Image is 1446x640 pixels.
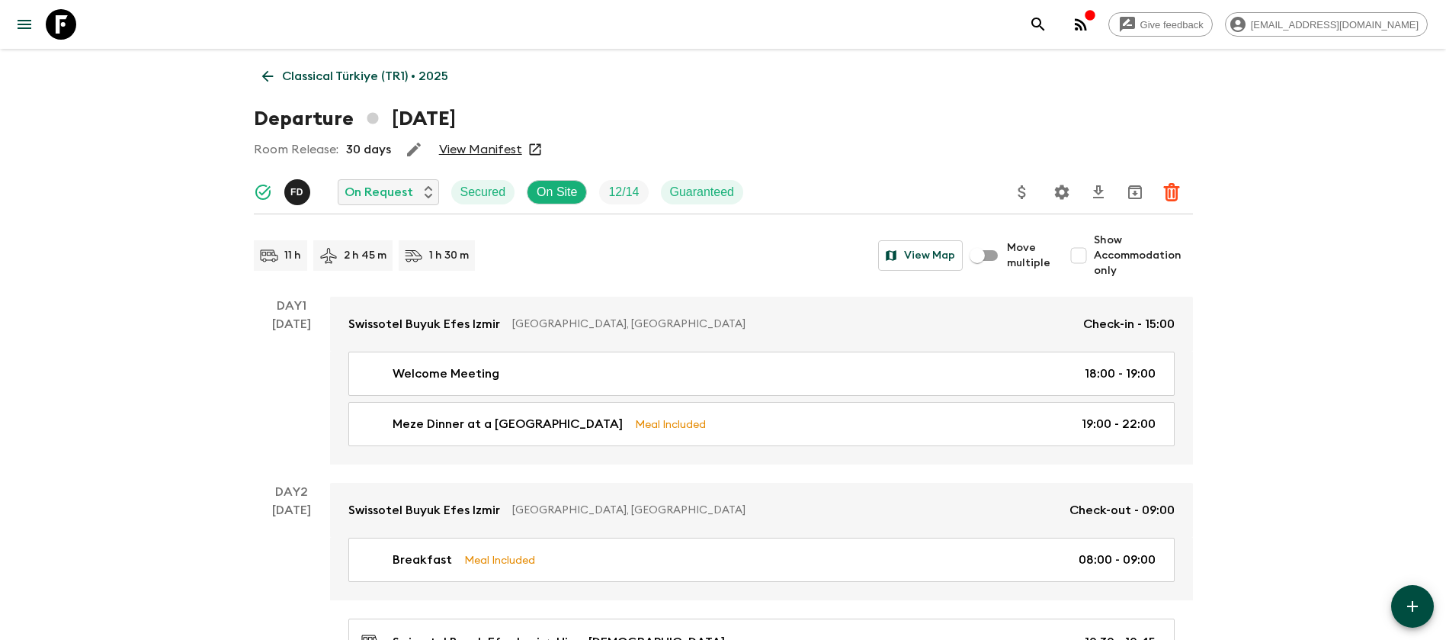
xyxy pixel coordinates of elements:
[348,501,500,519] p: Swissotel Buyuk Efes Izmir
[599,180,648,204] div: Trip Fill
[254,61,457,92] a: Classical Türkiye (TR1) • 2025
[878,240,963,271] button: View Map
[1047,177,1077,207] button: Settings
[464,552,535,568] p: Meal Included
[1132,19,1212,31] span: Give feedback
[284,248,301,263] p: 11 h
[512,503,1057,518] p: [GEOGRAPHIC_DATA], [GEOGRAPHIC_DATA]
[1108,12,1213,37] a: Give feedback
[393,365,499,383] p: Welcome Meeting
[254,483,330,501] p: Day 2
[348,315,500,333] p: Swissotel Buyuk Efes Izmir
[537,183,577,201] p: On Site
[1120,177,1150,207] button: Archive (Completed, Cancelled or Unsynced Departures only)
[1007,240,1051,271] span: Move multiple
[345,183,413,201] p: On Request
[1094,233,1193,278] span: Show Accommodation only
[344,248,386,263] p: 2 h 45 m
[1225,12,1428,37] div: [EMAIL_ADDRESS][DOMAIN_NAME]
[348,538,1175,582] a: BreakfastMeal Included08:00 - 09:00
[254,104,456,134] h1: Departure [DATE]
[393,415,623,433] p: Meze Dinner at a [GEOGRAPHIC_DATA]
[512,317,1071,332] p: [GEOGRAPHIC_DATA], [GEOGRAPHIC_DATA]
[348,402,1175,446] a: Meze Dinner at a [GEOGRAPHIC_DATA]Meal Included19:00 - 22:00
[451,180,515,204] div: Secured
[429,248,469,263] p: 1 h 30 m
[1007,177,1037,207] button: Update Price, Early Bird Discount and Costs
[348,352,1175,396] a: Welcome Meeting18:00 - 19:00
[254,297,330,315] p: Day 1
[1082,415,1156,433] p: 19:00 - 22:00
[393,551,452,569] p: Breakfast
[9,9,40,40] button: menu
[460,183,506,201] p: Secured
[527,180,587,204] div: On Site
[635,416,706,433] p: Meal Included
[1085,365,1156,383] p: 18:00 - 19:00
[254,183,272,201] svg: Synced Successfully
[1156,177,1187,207] button: Delete
[1242,19,1427,31] span: [EMAIL_ADDRESS][DOMAIN_NAME]
[608,183,639,201] p: 12 / 14
[346,140,391,159] p: 30 days
[1083,177,1114,207] button: Download CSV
[284,179,313,205] button: FD
[330,297,1193,352] a: Swissotel Buyuk Efes Izmir[GEOGRAPHIC_DATA], [GEOGRAPHIC_DATA]Check-in - 15:00
[439,142,522,157] a: View Manifest
[670,183,735,201] p: Guaranteed
[1083,315,1175,333] p: Check-in - 15:00
[282,67,448,85] p: Classical Türkiye (TR1) • 2025
[284,184,313,196] span: Fatih Develi
[1069,501,1175,519] p: Check-out - 09:00
[272,315,311,465] div: [DATE]
[254,140,338,159] p: Room Release:
[330,483,1193,538] a: Swissotel Buyuk Efes Izmir[GEOGRAPHIC_DATA], [GEOGRAPHIC_DATA]Check-out - 09:00
[290,186,303,198] p: F D
[1079,551,1156,569] p: 08:00 - 09:00
[1023,9,1053,40] button: search adventures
